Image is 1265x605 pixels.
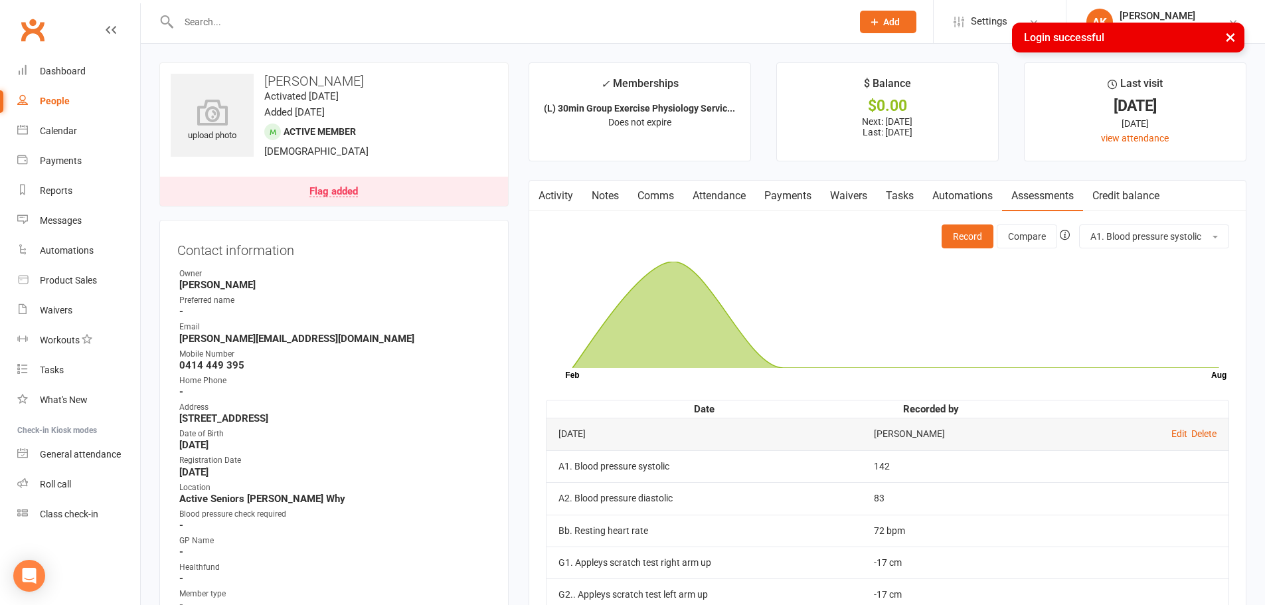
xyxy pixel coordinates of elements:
[17,385,140,415] a: What's New
[179,454,491,467] div: Registration Date
[264,106,325,118] time: Added [DATE]
[40,215,82,226] div: Messages
[179,294,491,307] div: Preferred name
[923,181,1002,211] a: Automations
[1219,23,1242,51] button: ×
[179,466,491,478] strong: [DATE]
[177,238,491,258] h3: Contact information
[17,470,140,499] a: Roll call
[17,206,140,236] a: Messages
[17,325,140,355] a: Workouts
[179,546,491,558] strong: -
[40,155,82,166] div: Payments
[547,547,862,578] td: G1. Appleys scratch test right arm up
[264,145,369,157] span: [DEMOGRAPHIC_DATA]
[179,348,491,361] div: Mobile Number
[547,450,862,482] td: A1. Blood pressure systolic
[40,96,70,106] div: People
[179,428,491,440] div: Date of Birth
[179,481,491,494] div: Location
[40,185,72,196] div: Reports
[862,482,999,514] td: 83
[171,74,497,88] h3: [PERSON_NAME]
[862,400,999,418] th: Recorded by
[40,305,72,315] div: Waivers
[17,355,140,385] a: Tasks
[179,321,491,333] div: Email
[264,90,339,102] time: Activated [DATE]
[529,181,582,211] a: Activity
[1037,99,1234,113] div: [DATE]
[179,561,491,574] div: Healthfund
[1024,31,1104,44] span: Login successful
[1101,133,1169,143] a: view attendance
[821,181,877,211] a: Waivers
[40,66,86,76] div: Dashboard
[179,268,491,280] div: Owner
[17,440,140,470] a: General attendance kiosk mode
[547,400,862,418] th: Date
[1120,22,1215,34] div: Staying Active Dee Why
[1079,224,1229,248] button: A1. Blood pressure systolic
[608,117,671,128] span: Does not expire
[582,181,628,211] a: Notes
[17,499,140,529] a: Class kiosk mode
[40,335,80,345] div: Workouts
[789,116,986,137] p: Next: [DATE] Last: [DATE]
[1171,428,1187,439] a: Edit
[16,13,49,46] a: Clubworx
[1108,75,1163,99] div: Last visit
[862,515,999,547] td: 72 bpm
[883,17,900,27] span: Add
[877,181,923,211] a: Tasks
[40,245,94,256] div: Automations
[179,508,491,521] div: Blood pressure check required
[40,126,77,136] div: Calendar
[179,359,491,371] strong: 0414 449 395
[628,181,683,211] a: Comms
[862,547,999,578] td: -17 cm
[997,224,1057,248] button: Compare
[864,75,911,99] div: $ Balance
[755,181,821,211] a: Payments
[40,449,121,460] div: General attendance
[40,479,71,489] div: Roll call
[40,394,88,405] div: What's New
[1090,231,1201,242] span: A1. Blood pressure systolic
[862,450,999,482] td: 142
[179,386,491,398] strong: -
[179,305,491,317] strong: -
[179,493,491,505] strong: Active Seniors [PERSON_NAME] Why
[40,365,64,375] div: Tasks
[179,333,491,345] strong: [PERSON_NAME][EMAIL_ADDRESS][DOMAIN_NAME]
[683,181,755,211] a: Attendance
[1002,181,1083,211] a: Assessments
[13,560,45,592] div: Open Intercom Messenger
[284,126,356,137] span: Active member
[17,266,140,296] a: Product Sales
[1037,116,1234,131] div: [DATE]
[179,375,491,387] div: Home Phone
[179,535,491,547] div: GP Name
[789,99,986,113] div: $0.00
[17,116,140,146] a: Calendar
[179,439,491,451] strong: [DATE]
[179,588,491,600] div: Member type
[558,429,850,439] div: [DATE]
[1086,9,1113,35] div: AK
[17,56,140,86] a: Dashboard
[179,572,491,584] strong: -
[17,146,140,176] a: Payments
[1120,10,1215,22] div: [PERSON_NAME]
[1083,181,1169,211] a: Credit balance
[860,11,916,33] button: Add
[601,75,679,100] div: Memberships
[1191,428,1217,439] a: Delete
[175,13,843,31] input: Search...
[547,482,862,514] td: A2. Blood pressure diastolic
[40,509,98,519] div: Class check-in
[309,187,358,197] div: Flag added
[179,412,491,424] strong: [STREET_ADDRESS]
[547,515,862,547] td: Bb. Resting heart rate
[942,224,993,248] button: Record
